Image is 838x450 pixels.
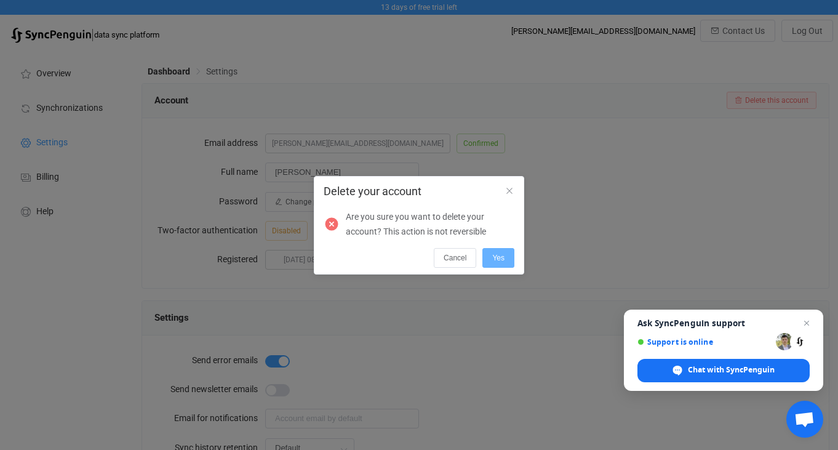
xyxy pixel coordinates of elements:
button: Cancel [434,248,476,268]
p: Are you sure you want to delete your account? This action is not reversible [346,209,507,239]
span: Ask SyncPenguin support [637,318,810,328]
div: Chat with SyncPenguin [637,359,810,382]
span: Chat with SyncPenguin [688,364,775,376]
span: Support is online [637,337,772,347]
span: Delete your account [324,185,421,198]
button: Close [505,186,514,197]
span: Yes [492,254,505,262]
div: Open chat [786,401,823,438]
span: Close chat [799,316,814,331]
span: Cancel [444,254,466,262]
button: Yes [482,248,514,268]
